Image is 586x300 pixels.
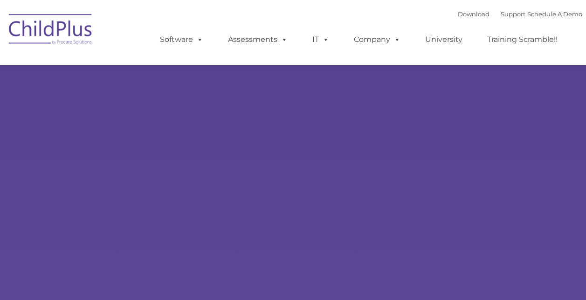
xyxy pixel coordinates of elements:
[458,10,582,18] font: |
[303,30,338,49] a: IT
[416,30,472,49] a: University
[4,7,97,54] img: ChildPlus by Procare Solutions
[151,30,213,49] a: Software
[345,30,410,49] a: Company
[219,30,297,49] a: Assessments
[501,10,525,18] a: Support
[458,10,489,18] a: Download
[527,10,582,18] a: Schedule A Demo
[478,30,567,49] a: Training Scramble!!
